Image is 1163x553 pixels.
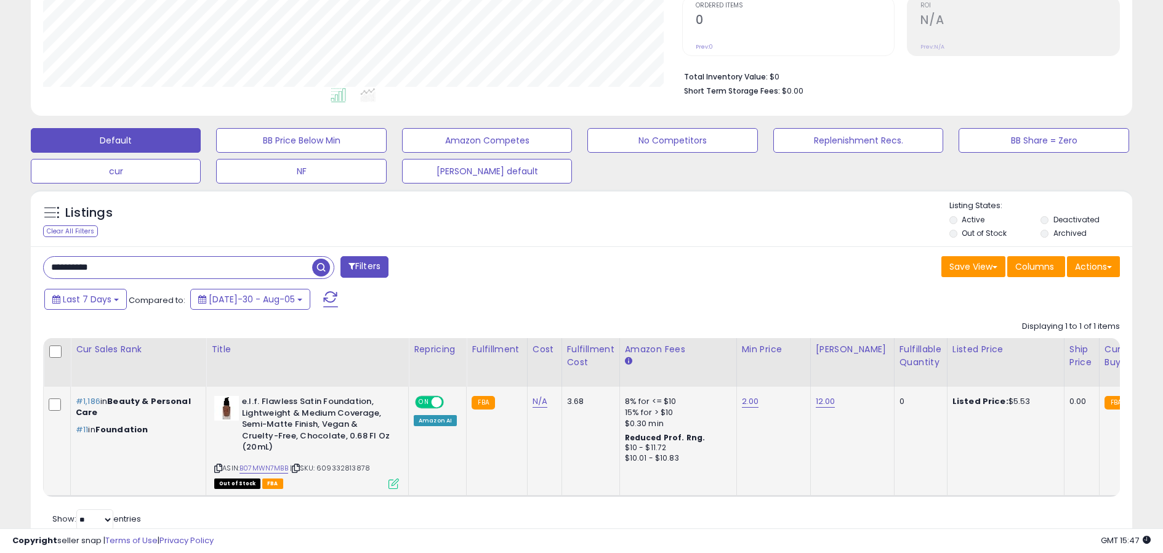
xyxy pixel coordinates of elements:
[214,478,260,489] span: All listings that are currently out of stock and unavailable for purchase on Amazon
[625,453,727,464] div: $10.01 - $10.83
[696,2,895,9] span: Ordered Items
[773,128,943,153] button: Replenishment Recs.
[1022,321,1120,333] div: Displaying 1 to 1 of 1 items
[65,204,113,222] h5: Listings
[12,535,214,547] div: seller snap | |
[262,478,283,489] span: FBA
[816,395,835,408] a: 12.00
[76,396,196,418] p: in
[625,396,727,407] div: 8% for <= $10
[414,343,461,356] div: Repricing
[402,128,572,153] button: Amazon Competes
[1015,260,1054,273] span: Columns
[899,343,942,369] div: Fulfillable Quantity
[952,343,1059,356] div: Listed Price
[587,128,757,153] button: No Competitors
[44,289,127,310] button: Last 7 Days
[1053,228,1087,238] label: Archived
[684,71,768,82] b: Total Inventory Value:
[1101,535,1151,546] span: 2025-08-15 15:47 GMT
[920,43,944,50] small: Prev: N/A
[129,294,185,306] span: Compared to:
[625,432,706,443] b: Reduced Prof. Rng.
[76,395,100,407] span: #1,186
[214,396,239,421] img: 31REtjsUJ3L._SL40_.jpg
[959,128,1129,153] button: BB Share = Zero
[949,200,1132,212] p: Listing States:
[12,535,57,546] strong: Copyright
[742,343,805,356] div: Min Price
[625,407,727,418] div: 15% for > $10
[43,225,98,237] div: Clear All Filters
[625,343,731,356] div: Amazon Fees
[782,85,803,97] span: $0.00
[31,128,201,153] button: Default
[216,159,386,184] button: NF
[159,535,214,546] a: Privacy Policy
[625,418,727,429] div: $0.30 min
[1069,343,1094,369] div: Ship Price
[684,86,780,96] b: Short Term Storage Fees:
[1105,396,1127,410] small: FBA
[899,396,938,407] div: 0
[625,443,727,453] div: $10 - $11.72
[567,396,610,407] div: 3.68
[472,396,494,410] small: FBA
[696,43,713,50] small: Prev: 0
[533,395,547,408] a: N/A
[1053,214,1100,225] label: Deactivated
[76,424,88,435] span: #11
[1069,396,1090,407] div: 0.00
[242,396,392,456] b: e.l.f. Flawless Satin Foundation, Lightweight & Medium Coverage, Semi-Matte Finish, Vegan & Cruel...
[742,395,759,408] a: 2.00
[76,343,201,356] div: Cur Sales Rank
[31,159,201,184] button: cur
[941,256,1005,277] button: Save View
[920,13,1119,30] h2: N/A
[340,256,388,278] button: Filters
[696,13,895,30] h2: 0
[816,343,889,356] div: [PERSON_NAME]
[211,343,403,356] div: Title
[63,293,111,305] span: Last 7 Days
[216,128,386,153] button: BB Price Below Min
[414,415,457,426] div: Amazon AI
[472,343,521,356] div: Fulfillment
[625,356,632,367] small: Amazon Fees.
[567,343,614,369] div: Fulfillment Cost
[533,343,557,356] div: Cost
[76,395,191,418] span: Beauty & Personal Care
[684,68,1111,83] li: $0
[962,228,1007,238] label: Out of Stock
[1007,256,1065,277] button: Columns
[952,396,1055,407] div: $5.53
[214,396,399,487] div: ASIN:
[402,159,572,184] button: [PERSON_NAME] default
[416,397,432,408] span: ON
[190,289,310,310] button: [DATE]-30 - Aug-05
[1067,256,1120,277] button: Actions
[962,214,984,225] label: Active
[52,513,141,525] span: Show: entries
[920,2,1119,9] span: ROI
[209,293,295,305] span: [DATE]-30 - Aug-05
[95,424,148,435] span: Foundation
[952,395,1008,407] b: Listed Price:
[105,535,158,546] a: Terms of Use
[290,463,370,473] span: | SKU: 609332813878
[239,463,288,474] a: B07MWN7MBB
[76,424,196,435] p: in
[442,397,462,408] span: OFF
